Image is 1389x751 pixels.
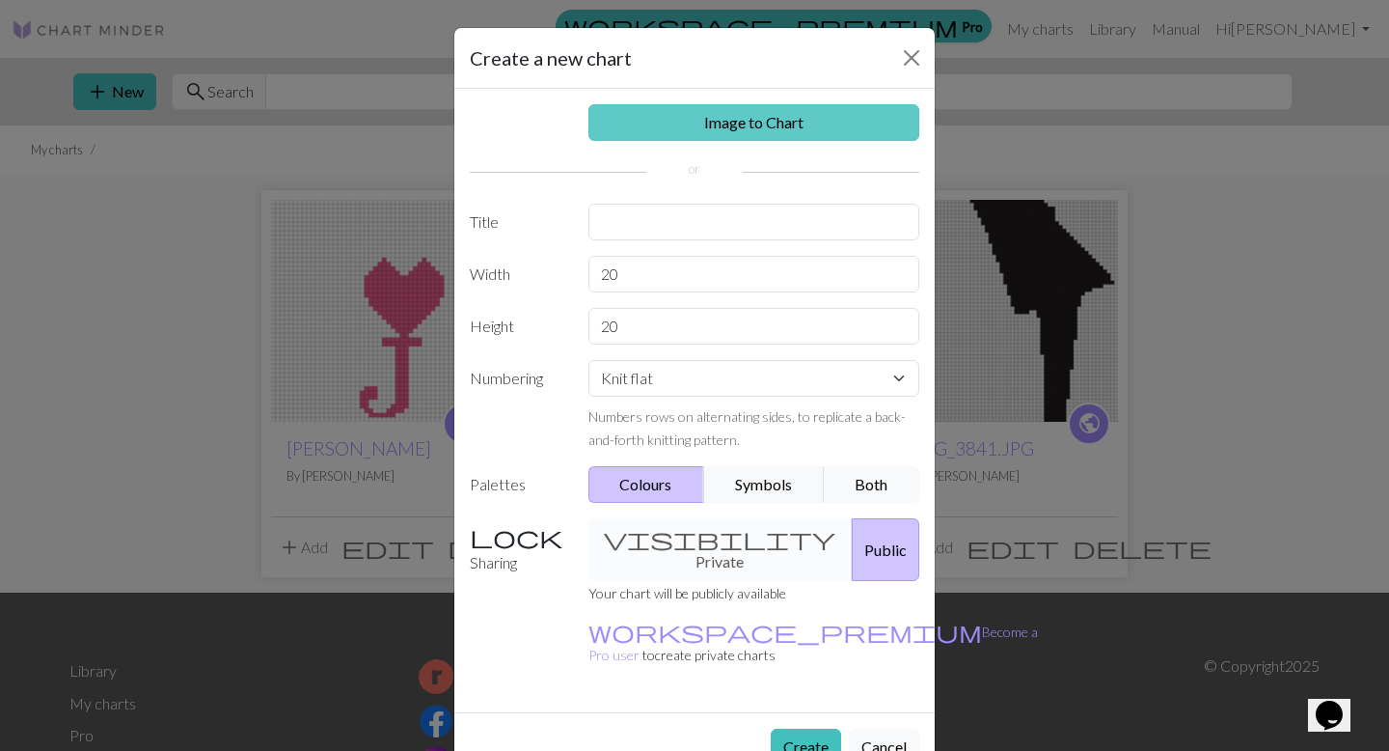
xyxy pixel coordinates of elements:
button: Public [852,518,919,581]
label: Sharing [458,518,577,581]
label: Palettes [458,466,577,503]
button: Colours [588,466,705,503]
button: Close [896,42,927,73]
h5: Create a new chart [470,43,632,72]
small: Your chart will be publicly available [588,585,786,601]
label: Numbering [458,360,577,451]
small: to create private charts [588,624,1038,663]
a: Become a Pro user [588,624,1038,663]
label: Width [458,256,577,292]
small: Numbers rows on alternating sides, to replicate a back-and-forth knitting pattern. [588,408,906,448]
a: Image to Chart [588,104,920,141]
button: Symbols [703,466,825,503]
label: Height [458,308,577,345]
span: workspace_premium [588,618,982,645]
label: Title [458,204,577,240]
button: Both [824,466,920,503]
iframe: chat widget [1308,674,1370,732]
